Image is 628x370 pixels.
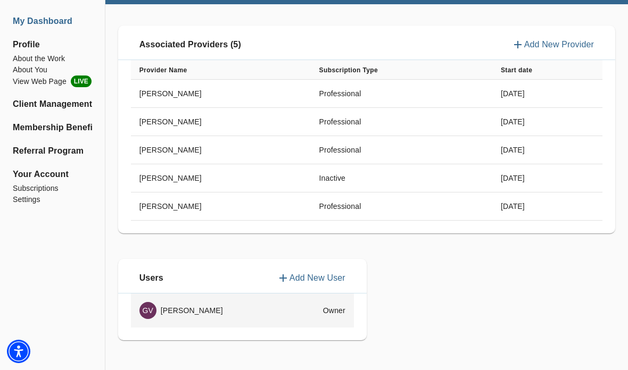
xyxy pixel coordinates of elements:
[13,98,92,111] a: Client Management
[524,38,594,51] p: Add New Provider
[142,305,153,316] p: GV
[492,108,602,136] td: [DATE]
[131,108,311,136] td: [PERSON_NAME]
[291,293,354,327] td: Owner
[131,80,311,108] td: [PERSON_NAME]
[311,192,492,221] td: Professional
[71,75,92,87] span: LIVE
[13,38,92,51] span: Profile
[7,340,30,363] div: Accessibility Menu
[311,80,492,108] td: Professional
[13,121,92,134] a: Membership Benefits
[13,145,92,157] a: Referral Program
[131,164,311,192] td: [PERSON_NAME]
[311,108,492,136] td: Professional
[13,75,92,87] li: View Web Page
[13,15,92,28] a: My Dashboard
[290,272,345,284] p: Add New User
[13,75,92,87] a: View Web PageLIVE
[13,64,92,75] a: About You
[311,164,492,192] td: Inactive
[319,66,378,74] b: Subscription Type
[139,272,163,284] p: Users
[139,66,187,74] b: Provider Name
[492,164,602,192] td: [DATE]
[492,80,602,108] td: [DATE]
[492,192,602,221] td: [DATE]
[131,192,311,221] td: [PERSON_NAME]
[13,168,92,181] span: Your Account
[501,66,532,74] b: Start date
[139,302,283,319] div: [PERSON_NAME]
[13,194,92,205] a: Settings
[131,136,311,164] td: [PERSON_NAME]
[13,53,92,64] a: About the Work
[492,136,602,164] td: [DATE]
[277,272,345,284] button: Add New User
[311,136,492,164] td: Professional
[511,38,594,51] button: Add New Provider
[139,38,241,51] p: Associated Providers (5)
[13,183,92,194] a: Subscriptions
